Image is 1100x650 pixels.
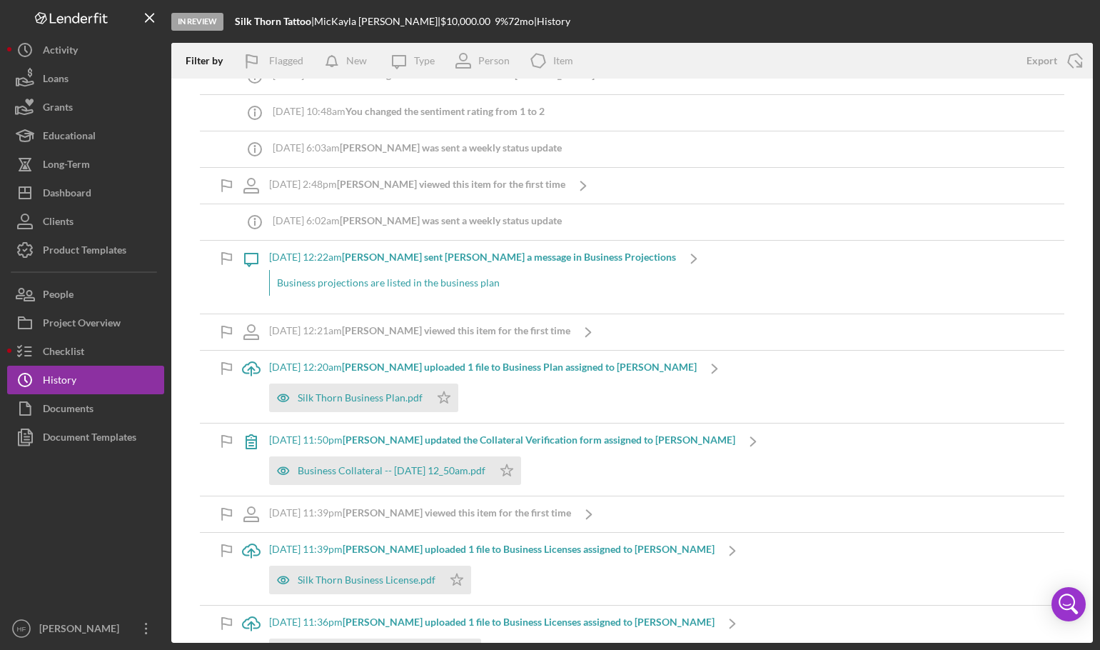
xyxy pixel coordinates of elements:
[7,36,164,64] button: Activity
[7,64,164,93] button: Loans
[7,179,164,207] button: Dashboard
[343,616,715,628] b: [PERSON_NAME] uploaded 1 file to Business Licenses assigned to [PERSON_NAME]
[43,236,126,268] div: Product Templates
[273,215,562,226] div: [DATE] 6:02am
[342,361,697,373] b: [PERSON_NAME] uploaded 1 file to Business Plan assigned to [PERSON_NAME]
[43,93,73,125] div: Grants
[233,241,712,314] a: [DATE] 12:22am[PERSON_NAME] sent [PERSON_NAME] a message in Business ProjectionsBusiness projecti...
[233,314,606,350] a: [DATE] 12:21am[PERSON_NAME] viewed this item for the first time
[7,366,164,394] button: History
[7,236,164,264] button: Product Templates
[269,251,676,263] div: [DATE] 12:22am
[414,55,435,66] div: Type
[269,507,571,519] div: [DATE] 11:39pm
[508,16,534,27] div: 72 mo
[269,179,565,190] div: [DATE] 2:48pm
[235,15,311,27] b: Silk Thorn Tattoo
[233,424,771,496] a: [DATE] 11:50pm[PERSON_NAME] updated the Collateral Verification form assigned to [PERSON_NAME]Bus...
[43,36,78,68] div: Activity
[273,142,562,154] div: [DATE] 6:03am
[233,351,732,423] a: [DATE] 12:20am[PERSON_NAME] uploaded 1 file to Business Plan assigned to [PERSON_NAME]Silk Thorn ...
[7,150,164,179] button: Long-Term
[7,614,164,643] button: HF[PERSON_NAME]
[36,614,128,646] div: [PERSON_NAME]
[43,207,74,239] div: Clients
[340,141,562,154] b: [PERSON_NAME] was sent a weekly status update
[43,150,90,182] div: Long-Term
[440,16,495,27] div: $10,000.00
[7,207,164,236] button: Clients
[314,16,440,27] div: MicKayla [PERSON_NAME] |
[298,465,485,476] div: Business Collateral -- [DATE] 12_50am.pdf
[298,392,423,404] div: Silk Thorn Business Plan.pdf
[342,251,676,263] b: [PERSON_NAME] sent [PERSON_NAME] a message in Business Projections
[495,16,508,27] div: 9 %
[235,16,314,27] div: |
[17,625,26,633] text: HF
[233,46,318,75] button: Flagged
[43,179,91,211] div: Dashboard
[345,69,595,81] b: You changed the account executive to [PERSON_NAME]
[43,64,69,96] div: Loans
[269,270,676,296] div: Business projections are listed in the business plan
[186,55,233,66] div: Filter by
[342,324,570,336] b: [PERSON_NAME] viewed this item for the first time
[343,543,715,555] b: [PERSON_NAME] uploaded 1 file to Business Licenses assigned to [PERSON_NAME]
[43,309,121,341] div: Project Overview
[269,566,471,594] button: Silk Thorn Business License.pdf
[7,423,164,451] button: Document Templates
[269,46,303,75] div: Flagged
[7,337,164,366] button: Checklist
[233,168,601,204] a: [DATE] 2:48pm[PERSON_NAME] viewed this item for the first time
[273,106,545,117] div: [DATE] 10:48am
[553,55,573,66] div: Item
[7,280,164,309] button: People
[7,309,164,337] button: Project Overview
[171,13,223,31] div: In Review
[269,384,458,412] button: Silk Thorn Business Plan.pdf
[233,533,750,605] a: [DATE] 11:39pm[PERSON_NAME] uploaded 1 file to Business Licenses assigned to [PERSON_NAME]Silk Th...
[269,361,697,373] div: [DATE] 12:20am
[346,46,367,75] div: New
[269,544,715,555] div: [DATE] 11:39pm
[43,280,74,312] div: People
[7,394,164,423] button: Documents
[43,337,84,369] div: Checklist
[343,434,735,446] b: [PERSON_NAME] updated the Collateral Verification form assigned to [PERSON_NAME]
[340,214,562,226] b: [PERSON_NAME] was sent a weekly status update
[43,394,94,426] div: Documents
[43,423,136,455] div: Document Templates
[318,46,381,75] button: New
[1012,46,1093,75] button: Export
[337,178,565,190] b: [PERSON_NAME] viewed this item for the first time
[343,506,571,519] b: [PERSON_NAME] viewed this item for the first time
[269,616,715,628] div: [DATE] 11:36pm
[1026,46,1057,75] div: Export
[7,121,164,150] button: Educational
[1051,587,1086,621] div: Open Intercom Messenger
[269,325,570,336] div: [DATE] 12:21am
[233,496,607,532] a: [DATE] 11:39pm[PERSON_NAME] viewed this item for the first time
[298,574,435,586] div: Silk Thorn Business License.pdf
[269,434,735,446] div: [DATE] 11:50pm
[43,121,96,154] div: Educational
[345,105,545,117] b: You changed the sentiment rating from 1 to 2
[269,456,521,485] button: Business Collateral -- [DATE] 12_50am.pdf
[7,93,164,121] button: Grants
[478,55,510,66] div: Person
[43,366,76,398] div: History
